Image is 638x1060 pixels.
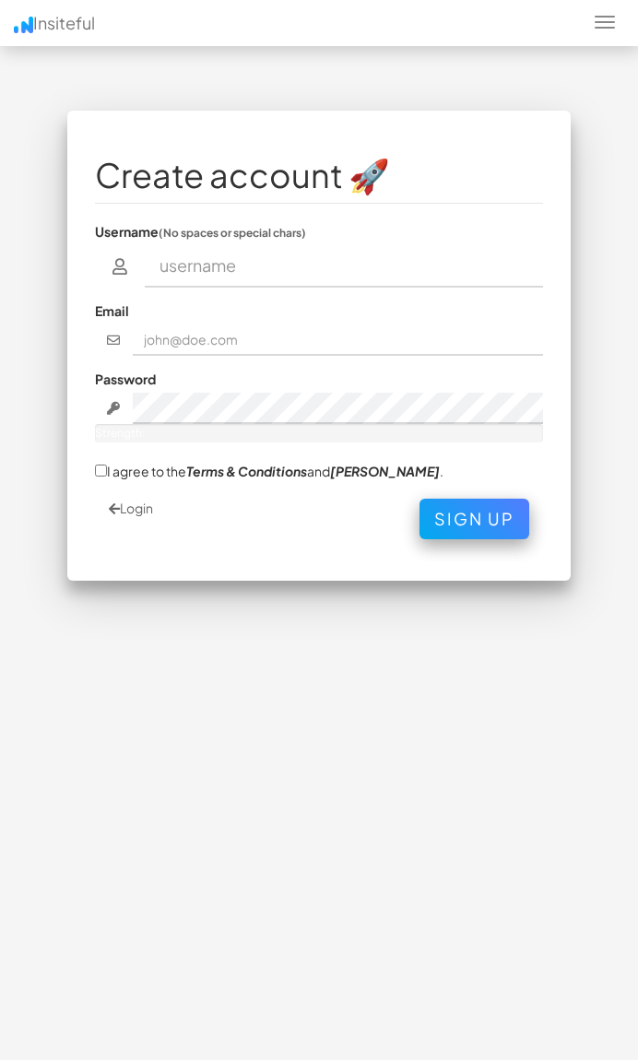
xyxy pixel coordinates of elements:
[95,465,107,477] input: I agree to theTerms & Conditionsand[PERSON_NAME].
[186,463,307,479] a: Terms & Conditions
[95,301,129,320] label: Email
[419,499,529,539] button: Sign Up
[95,222,306,241] label: Username
[330,463,440,479] a: [PERSON_NAME]
[95,461,443,480] label: I agree to the and .
[145,245,543,288] input: username
[159,226,306,240] small: (No spaces or special chars)
[109,500,153,516] a: Login
[95,370,156,388] label: Password
[14,17,33,33] img: icon.png
[95,157,544,194] h1: Create account 🚀
[133,324,543,356] input: john@doe.com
